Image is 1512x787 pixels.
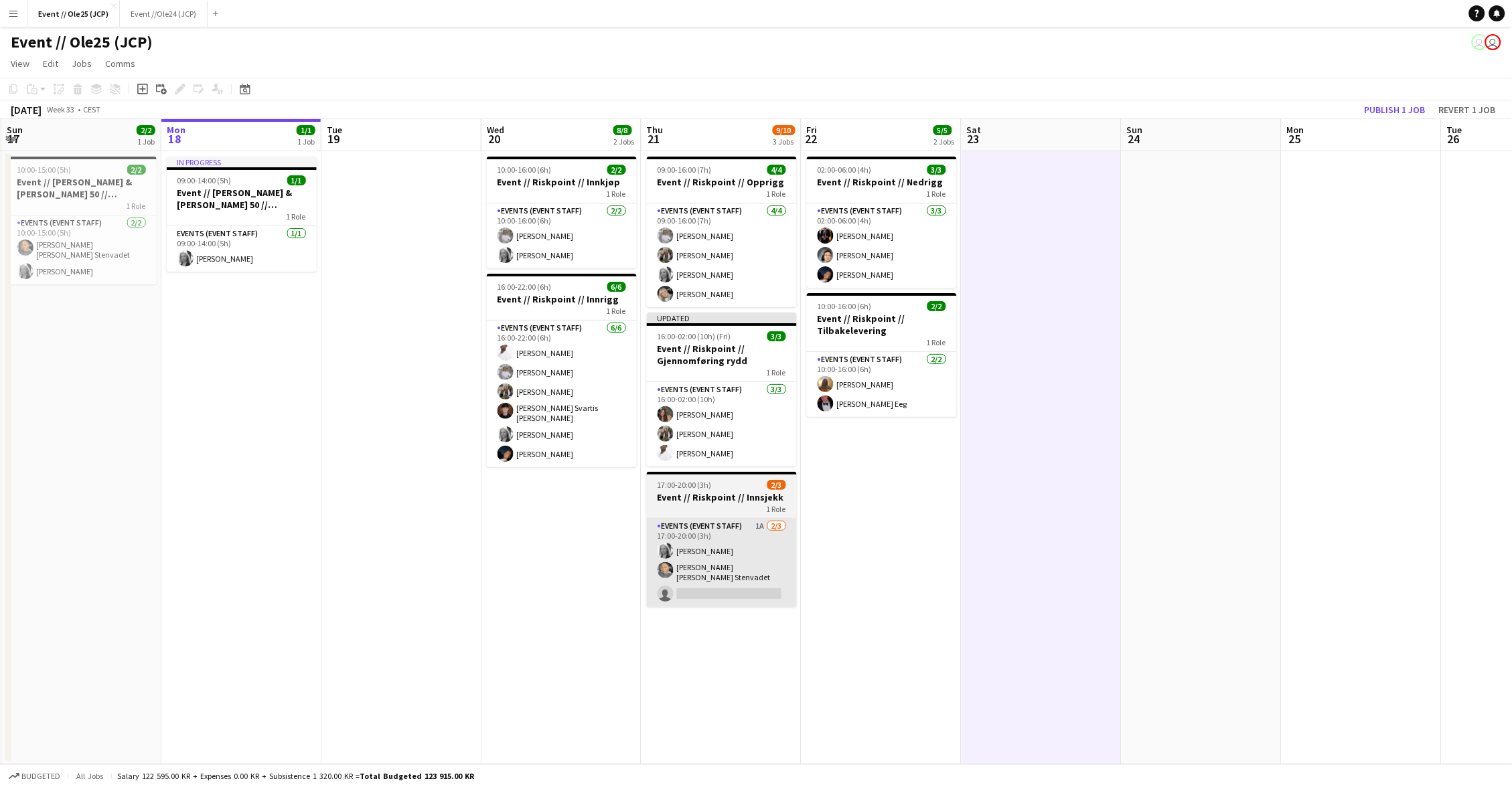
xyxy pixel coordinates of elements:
[807,157,957,288] app-job-card: 02:00-06:00 (4h)3/3Event // Riskpoint // Nedrigg1 RoleEvents (Event Staff)3/302:00-06:00 (4h)[PER...
[1445,131,1462,147] span: 26
[487,274,637,467] app-job-card: 16:00-22:00 (6h)6/6Event // Riskpoint // Innrigg1 RoleEvents (Event Staff)6/616:00-22:00 (6h)[PER...
[647,157,797,307] app-job-card: 09:00-16:00 (7h)4/4Event // Riskpoint // Opprigg1 RoleEvents (Event Staff)4/409:00-16:00 (7h)[PER...
[773,125,796,135] span: 9/10
[767,165,786,175] span: 4/4
[1447,124,1462,136] span: Tue
[27,1,120,27] button: Event // Ole25 (JCP)
[487,176,637,188] h3: Event // Riskpoint // Innkjøp
[7,176,157,200] h3: Event // [PERSON_NAME] & [PERSON_NAME] 50 // Nedrigg + tilbakelevering
[5,55,35,72] a: View
[117,771,474,781] div: Salary 122 595.00 KR + Expenses 0.00 KR + Subsistence 1 320.00 KR =
[818,301,872,311] span: 10:00-16:00 (6h)
[807,313,957,337] h3: Event // Riskpoint // Tilbakelevering
[807,352,957,417] app-card-role: Events (Event Staff)2/210:00-16:00 (6h)[PERSON_NAME][PERSON_NAME] Eeg
[17,165,72,175] span: 10:00-15:00 (5h)
[607,306,626,316] span: 1 Role
[927,165,946,175] span: 3/3
[805,131,818,147] span: 22
[167,226,317,272] app-card-role: Events (Event Staff)1/109:00-14:00 (5h)[PERSON_NAME]
[934,137,955,147] div: 2 Jobs
[11,103,42,116] div: [DATE]
[167,157,317,272] app-job-card: In progress09:00-14:00 (5h)1/1Event // [PERSON_NAME] & [PERSON_NAME] 50 // Tilbakelevering1 RoleE...
[965,131,982,147] span: 23
[607,282,626,292] span: 6/6
[647,519,797,607] app-card-role: Events (Event Staff)1A2/317:00-20:00 (3h)[PERSON_NAME][PERSON_NAME] [PERSON_NAME] Stenvadet
[487,321,637,467] app-card-role: Events (Event Staff)6/616:00-22:00 (6h)[PERSON_NAME][PERSON_NAME][PERSON_NAME][PERSON_NAME] Svart...
[658,331,731,341] span: 16:00-02:00 (10h) (Fri)
[607,165,626,175] span: 2/2
[127,201,146,211] span: 1 Role
[807,176,957,188] h3: Event // Riskpoint // Nedrigg
[927,301,946,311] span: 2/2
[607,189,626,199] span: 1 Role
[287,175,306,185] span: 1/1
[613,125,632,135] span: 8/8
[11,58,29,70] span: View
[287,211,306,222] span: 1 Role
[1287,124,1304,136] span: Mon
[647,491,797,503] h3: Event // Riskpoint // Innsjekk
[647,176,797,188] h3: Event // Riskpoint // Opprigg
[647,343,797,367] h3: Event // Riskpoint // Gjennomføring rydd
[37,55,64,72] a: Edit
[137,125,155,135] span: 2/2
[807,293,957,417] app-job-card: 10:00-16:00 (6h)2/2Event // Riskpoint // Tilbakelevering1 RoleEvents (Event Staff)2/210:00-16:00 ...
[165,131,185,147] span: 18
[767,480,786,490] span: 2/3
[647,313,797,466] app-job-card: Updated16:00-02:00 (10h) (Fri)3/3Event // Riskpoint // Gjennomføring rydd1 RoleEvents (Event Staf...
[647,472,797,607] app-job-card: 17:00-20:00 (3h)2/3Event // Riskpoint // Innsjekk1 RoleEvents (Event Staff)1A2/317:00-20:00 (3h)[...
[487,157,637,268] app-job-card: 10:00-16:00 (6h)2/2Event // Riskpoint // Innkjøp1 RoleEvents (Event Staff)2/210:00-16:00 (6h)[PER...
[127,165,146,175] span: 2/2
[5,131,23,147] span: 17
[327,124,342,136] span: Tue
[485,131,504,147] span: 20
[120,1,208,27] button: Event //Ole24 (JCP)
[105,58,135,70] span: Comms
[72,58,92,70] span: Jobs
[767,504,786,514] span: 1 Role
[498,282,552,292] span: 16:00-22:00 (6h)
[767,189,786,199] span: 1 Role
[83,104,100,114] div: CEST
[767,331,786,341] span: 3/3
[7,157,157,284] app-job-card: 10:00-15:00 (5h)2/2Event // [PERSON_NAME] & [PERSON_NAME] 50 // Nedrigg + tilbakelevering1 RoleEv...
[927,189,946,199] span: 1 Role
[297,137,315,147] div: 1 Job
[1359,101,1431,118] button: Publish 1 job
[1125,131,1143,147] span: 24
[773,137,795,147] div: 3 Jobs
[933,125,952,135] span: 5/5
[167,187,317,211] h3: Event // [PERSON_NAME] & [PERSON_NAME] 50 // Tilbakelevering
[767,367,786,377] span: 1 Role
[100,55,141,72] a: Comms
[167,124,185,136] span: Mon
[360,771,474,781] span: Total Budgeted 123 915.00 KR
[967,124,982,136] span: Sat
[1285,131,1304,147] span: 25
[7,124,23,136] span: Sun
[7,769,62,784] button: Budgeted
[325,131,342,147] span: 19
[647,203,797,307] app-card-role: Events (Event Staff)4/409:00-16:00 (7h)[PERSON_NAME][PERSON_NAME][PERSON_NAME][PERSON_NAME]
[137,137,155,147] div: 1 Job
[658,165,712,175] span: 09:00-16:00 (7h)
[1434,101,1501,118] button: Revert 1 job
[927,337,946,347] span: 1 Role
[1472,34,1488,50] app-user-avatar: Ole Rise
[645,131,664,147] span: 21
[74,771,106,781] span: All jobs
[297,125,315,135] span: 1/1
[647,124,664,136] span: Thu
[658,480,712,490] span: 17:00-20:00 (3h)
[66,55,97,72] a: Jobs
[1127,124,1143,136] span: Sun
[818,165,872,175] span: 02:00-06:00 (4h)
